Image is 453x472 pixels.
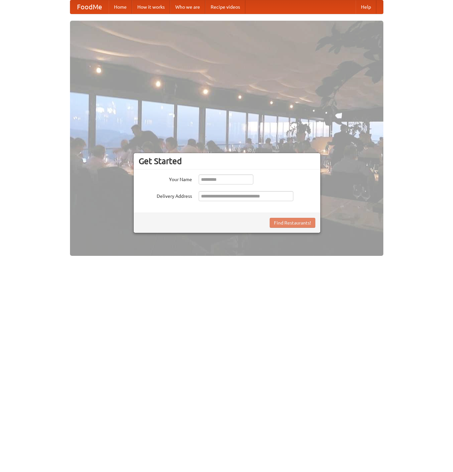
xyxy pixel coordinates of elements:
[356,0,376,14] a: Help
[270,218,315,228] button: Find Restaurants!
[139,156,315,166] h3: Get Started
[139,191,192,199] label: Delivery Address
[132,0,170,14] a: How it works
[205,0,245,14] a: Recipe videos
[139,174,192,183] label: Your Name
[109,0,132,14] a: Home
[70,0,109,14] a: FoodMe
[170,0,205,14] a: Who we are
